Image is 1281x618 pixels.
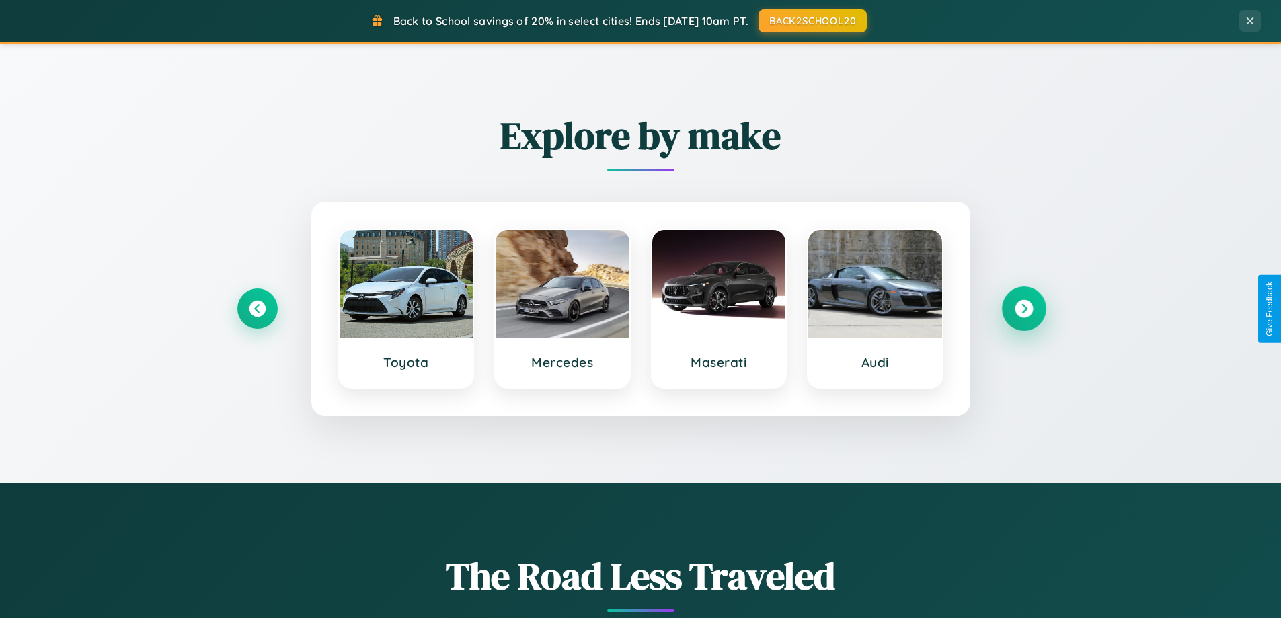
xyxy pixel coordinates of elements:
[666,354,773,371] h3: Maserati
[237,110,1044,161] h2: Explore by make
[509,354,616,371] h3: Mercedes
[759,9,867,32] button: BACK2SCHOOL20
[353,354,460,371] h3: Toyota
[822,354,929,371] h3: Audi
[237,550,1044,602] h1: The Road Less Traveled
[393,14,748,28] span: Back to School savings of 20% in select cities! Ends [DATE] 10am PT.
[1265,282,1274,336] div: Give Feedback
